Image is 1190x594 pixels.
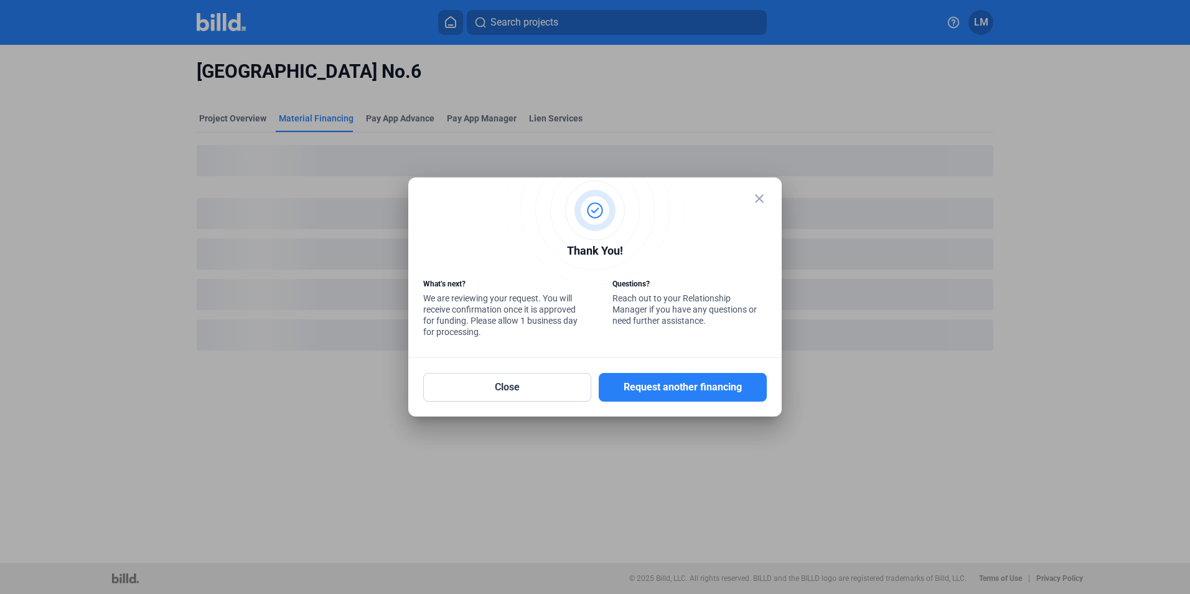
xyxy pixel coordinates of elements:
[423,373,591,402] button: Close
[752,191,767,206] mat-icon: close
[423,242,767,263] div: Thank You!
[423,278,578,293] div: What’s next?
[423,278,578,341] div: We are reviewing your request. You will receive confirmation once it is approved for funding. Ple...
[612,278,767,293] div: Questions?
[612,278,767,329] div: Reach out to your Relationship Manager if you have any questions or need further assistance.
[599,373,767,402] button: Request another financing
